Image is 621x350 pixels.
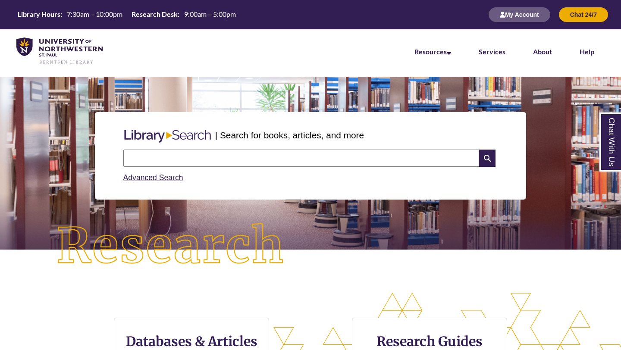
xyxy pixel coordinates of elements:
img: Research [31,198,310,295]
a: Help [580,47,594,56]
img: Libary Search [120,126,215,146]
p: | Search for books, articles, and more [215,128,364,142]
a: Resources [414,47,451,56]
img: UNWSP Library Logo [16,37,103,65]
a: Advanced Search [123,173,183,182]
i: Search [479,150,496,167]
button: My Account [489,7,550,22]
span: 7:30am – 10:00pm [67,10,122,18]
h3: Databases & Articles [121,333,262,350]
table: Hours Today [14,9,239,19]
a: Services [479,47,505,56]
h3: Research Guides [359,333,500,350]
a: My Account [489,11,550,18]
th: Library Hours: [14,9,63,19]
span: 9:00am – 5:00pm [184,10,236,18]
a: Hours Today [14,9,239,20]
a: About [533,47,552,56]
th: Research Desk: [128,9,181,19]
button: Chat 24/7 [559,7,608,22]
a: Chat 24/7 [559,11,608,18]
